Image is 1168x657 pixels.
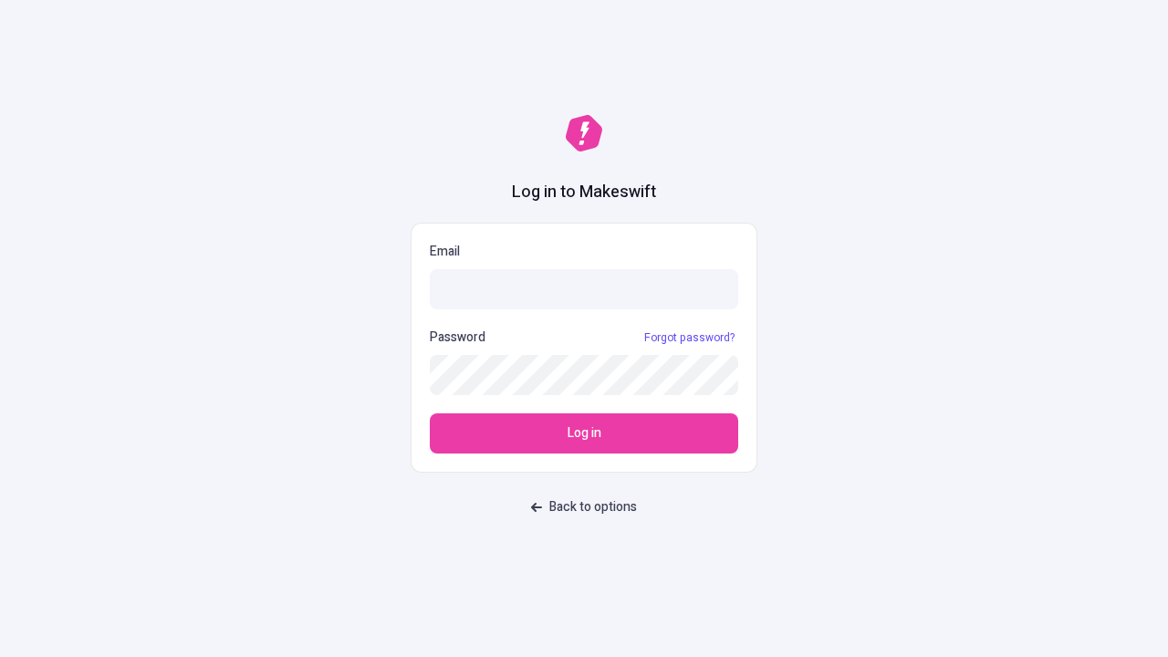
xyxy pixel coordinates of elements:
[641,330,738,345] a: Forgot password?
[430,413,738,454] button: Log in
[430,242,738,262] p: Email
[549,497,637,517] span: Back to options
[430,328,485,348] p: Password
[430,269,738,309] input: Email
[512,181,656,204] h1: Log in to Makeswift
[520,491,648,524] button: Back to options
[568,423,601,443] span: Log in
